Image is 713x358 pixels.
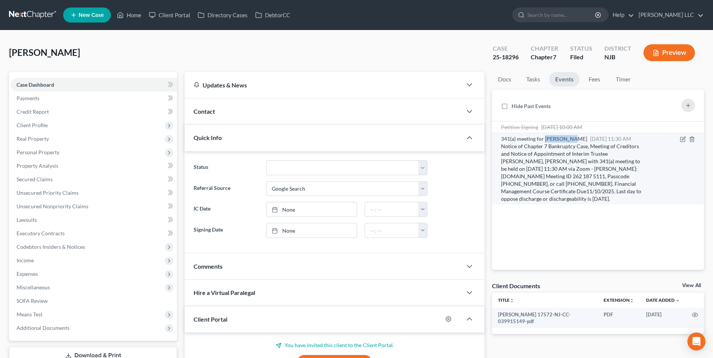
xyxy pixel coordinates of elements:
div: Chapter [531,44,558,53]
a: Events [549,72,580,87]
a: DebtorCC [251,8,294,22]
div: Updates & News [194,81,453,89]
span: Miscellaneous [17,284,50,290]
span: Hire a Virtual Paralegal [194,289,255,296]
span: Comments [194,263,223,270]
a: Executory Contracts [11,227,177,240]
span: Credit Report [17,108,49,115]
i: expand_more [675,298,680,303]
span: SOFA Review [17,298,48,304]
i: unfold_more [630,298,634,303]
input: -- : -- [365,223,419,238]
div: Chapter [531,53,558,62]
span: Client Profile [17,122,48,128]
span: New Case [79,12,104,18]
label: IC Date [190,202,262,217]
div: Filed [570,53,592,62]
a: Help [609,8,634,22]
span: Contact [194,108,215,115]
span: Hide Past Events [512,103,551,109]
a: Docs [492,72,517,87]
a: Payments [11,92,177,105]
label: Signing Date [190,223,262,238]
span: Expenses [17,271,38,277]
a: Timer [610,72,637,87]
span: [DATE] 10:00 AM [541,124,582,130]
label: Referral Source [190,181,262,196]
input: Search by name... [527,8,596,22]
a: Secured Claims [11,173,177,186]
div: NJB [604,53,631,62]
span: Codebtors Insiders & Notices [17,244,85,250]
span: Additional Documents [17,325,70,331]
td: [PERSON_NAME] 17572-NJ-CC-039915149-pdf [492,308,598,328]
span: [PERSON_NAME] [9,47,80,58]
span: Personal Property [17,149,59,155]
span: Lawsuits [17,217,37,223]
a: Fees [583,72,607,87]
span: Case Dashboard [17,81,54,88]
span: Petition Signing [501,124,538,130]
a: Home [113,8,145,22]
a: Client Portal [145,8,194,22]
span: Real Property [17,135,49,142]
span: Unsecured Nonpriority Claims [17,203,88,209]
span: 341(a) meeting for [PERSON_NAME] [501,135,587,142]
a: None [266,223,357,238]
div: Open Intercom Messenger [687,332,705,350]
button: Preview [643,44,695,61]
div: Case [493,44,519,53]
a: Credit Report [11,105,177,119]
a: Case Dashboard [11,78,177,92]
a: SOFA Review [11,294,177,308]
a: Unsecured Nonpriority Claims [11,200,177,213]
a: Property Analysis [11,159,177,173]
a: Lawsuits [11,213,177,227]
i: unfold_more [510,298,514,303]
span: Unsecured Priority Claims [17,190,79,196]
a: View All [682,283,701,288]
span: Property Analysis [17,162,58,169]
span: Executory Contracts [17,230,65,236]
span: Client Portal [194,316,227,323]
span: Secured Claims [17,176,53,182]
input: -- : -- [365,202,419,217]
span: Income [17,257,34,263]
div: Notice of Chapter 7 Bankruptcy Case, Meeting of Creditors and Notice of Appointment of Interim Tr... [501,143,645,203]
p: You have invited this client to the Client Portal. [194,341,475,349]
td: PDF [598,308,640,328]
span: Payments [17,95,39,101]
td: [DATE] [640,308,686,328]
div: District [604,44,631,53]
div: 25-18296 [493,53,519,62]
a: Date Added expand_more [646,297,680,303]
div: Client Documents [492,282,540,290]
a: [PERSON_NAME] LLC [635,8,704,22]
a: None [266,202,357,217]
a: Directory Cases [194,8,251,22]
label: Status [190,160,262,175]
span: 7 [553,53,556,60]
div: Status [570,44,592,53]
span: Quick Info [194,134,222,141]
a: Unsecured Priority Claims [11,186,177,200]
a: Tasks [520,72,546,87]
a: Titleunfold_more [498,297,514,303]
a: Extensionunfold_more [604,297,634,303]
span: Means Test [17,311,42,317]
span: [DATE] 11:30 AM [590,135,631,142]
